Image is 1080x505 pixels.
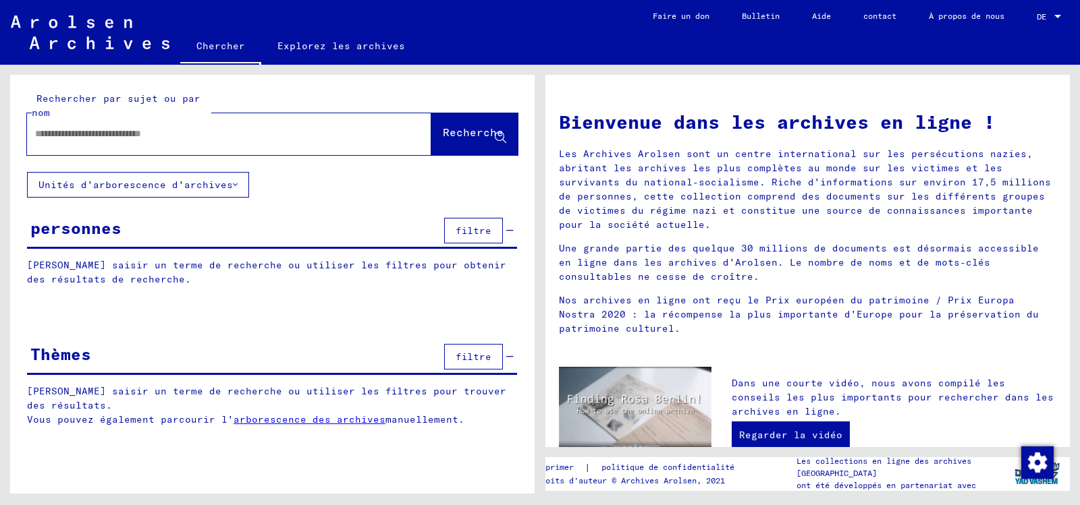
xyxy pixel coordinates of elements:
a: politique de confidentialité [591,461,751,475]
font: Dans une courte vidéo, nous avons compilé les conseils les plus importants pour rechercher dans l... [732,377,1054,417]
font: Regarder la vidéo [739,429,842,441]
font: Vous pouvez également parcourir l' [27,413,234,425]
a: Explorez les archives [261,30,421,62]
font: | [585,461,591,473]
img: Modifier le consentement [1021,446,1054,479]
font: Rechercher par sujet ou par nom [32,92,200,119]
a: arborescence des archives [234,413,385,425]
font: Recherche [443,125,504,139]
button: Recherche [431,113,518,155]
font: ont été développés en partenariat avec [796,480,976,490]
button: Unités d'arborescence d'archives [27,172,249,198]
font: personnes [30,218,122,238]
font: Aide [812,11,831,21]
font: Bulletin [742,11,780,21]
a: Regarder la vidéo [732,421,850,448]
font: Droits d'auteur © Archives Arolsen, 2021 [536,475,725,485]
img: video.jpg [559,367,711,450]
font: DE [1037,11,1046,22]
font: Bienvenue dans les archives en ligne ! [559,110,995,133]
font: À propos de nous [929,11,1004,21]
font: filtre [456,225,491,237]
button: filtre [444,218,503,243]
font: contact [863,11,896,21]
a: Chercher [180,30,261,65]
img: Arolsen_neg.svg [11,16,169,49]
font: Une grande partie des quelque 30 millions de documents est désormais accessible en ligne dans les... [559,242,1039,283]
font: Unités d'arborescence d'archives [38,179,233,191]
font: Explorez les archives [277,40,405,52]
font: Chercher [196,40,245,52]
font: Les Archives Arolsen sont un centre international sur les persécutions nazies, abritant les archi... [559,148,1051,231]
font: Nos archives en ligne ont reçu le Prix européen du patrimoine / Prix Europa Nostra 2020 : la réco... [559,294,1039,334]
font: filtre [456,351,491,363]
font: manuellement. [385,413,464,425]
img: yv_logo.png [1012,456,1062,490]
button: filtre [444,344,503,369]
a: imprimer [536,461,585,475]
font: politique de confidentialité [601,462,734,472]
font: Faire un don [653,11,709,21]
font: [PERSON_NAME] saisir un terme de recherche ou utiliser les filtres pour trouver des résultats. [27,385,506,411]
font: [PERSON_NAME] saisir un terme de recherche ou utiliser les filtres pour obtenir des résultats de ... [27,259,506,285]
font: Thèmes [30,344,91,364]
font: imprimer [536,462,574,472]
